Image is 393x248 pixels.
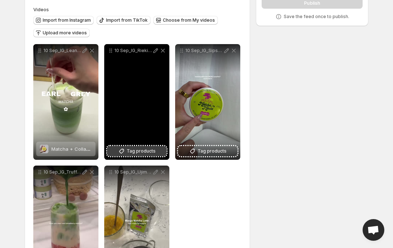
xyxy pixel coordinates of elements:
[163,17,215,23] span: Choose from My videos
[33,16,94,25] button: Import from Instagram
[33,7,49,12] span: Videos
[114,48,152,54] p: 10 Sep_IG_Riekindle - Collagen Review
[175,44,240,160] div: 10 Sep_IG_Sipswithtiff - Collagen ReviewTag products
[43,169,81,175] p: 10 Sep_IG_Truffle_Lee - Collagen Review
[198,147,227,155] span: Tag products
[153,16,218,25] button: Choose from My videos
[33,44,98,160] div: 10 Sep_IG_Leanne - Collagen ReviewMatcha + Collagen (40g)Matcha + Collagen (40g)
[106,17,148,23] span: Import from TikTok
[40,145,48,153] img: Matcha + Collagen (40g)
[363,219,384,241] div: Open chat
[114,169,152,175] p: 10 Sep_IG_Ujimtcha - Collagen Review
[104,44,169,160] div: 10 Sep_IG_Riekindle - Collagen ReviewTag products
[127,147,156,155] span: Tag products
[33,29,90,37] button: Upload more videos
[51,146,109,152] span: Matcha + Collagen (40g)
[43,48,81,54] p: 10 Sep_IG_Leanne - Collagen Review
[43,17,91,23] span: Import from Instagram
[178,146,237,156] button: Tag products
[284,14,349,20] p: Save the feed once to publish.
[185,48,223,54] p: 10 Sep_IG_Sipswithtiff - Collagen Review
[107,146,166,156] button: Tag products
[43,30,87,36] span: Upload more videos
[97,16,151,25] button: Import from TikTok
